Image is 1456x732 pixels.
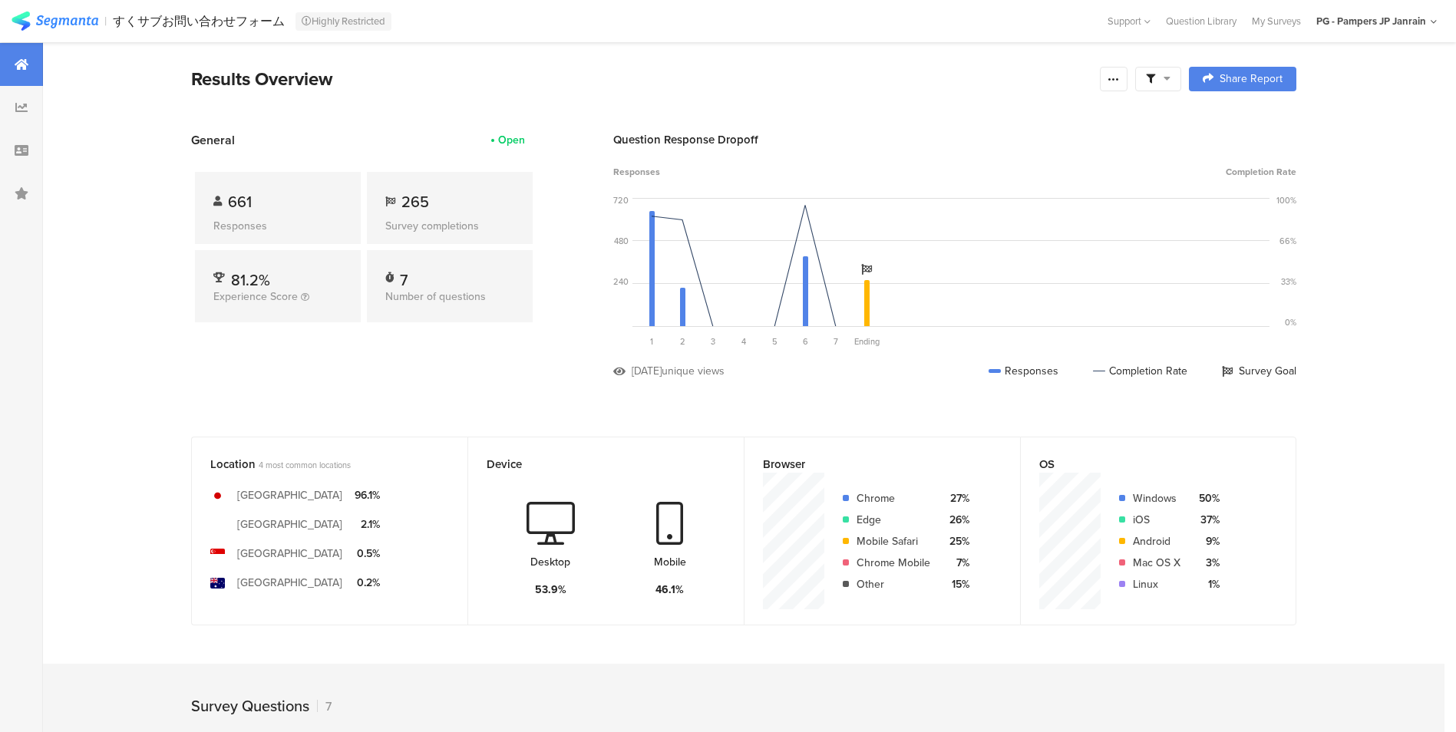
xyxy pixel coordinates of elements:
div: 46.1% [655,582,684,598]
div: Windows [1133,490,1180,506]
div: 480 [614,235,629,247]
div: Browser [763,456,976,473]
span: 7 [834,335,838,348]
span: 4 most common locations [259,459,351,471]
div: Completion Rate [1093,363,1187,379]
div: 27% [943,490,969,506]
div: Linux [1133,576,1180,592]
div: unique views [662,363,725,379]
div: [GEOGRAPHIC_DATA] [237,487,342,503]
div: 26% [943,512,969,528]
div: 33% [1281,275,1296,288]
div: [GEOGRAPHIC_DATA] [237,546,342,562]
span: Number of questions [385,289,486,305]
span: 4 [741,335,746,348]
span: Share Report [1220,74,1283,84]
div: Responses [213,218,342,234]
span: General [191,131,235,149]
div: 720 [613,194,629,206]
span: Experience Score [213,289,298,305]
span: 2 [680,335,685,348]
div: 53.9% [535,582,566,598]
div: 7% [943,555,969,571]
div: 1% [1193,576,1220,592]
span: 6 [803,335,808,348]
div: Location [210,456,424,473]
div: 9% [1193,533,1220,549]
div: Survey Questions [191,694,309,717]
a: My Surveys [1244,14,1309,28]
div: Open [498,132,525,148]
div: 3% [1193,555,1220,571]
span: Responses [613,165,660,179]
div: 0.2% [355,575,380,591]
div: Responses [989,363,1058,379]
div: 66% [1279,235,1296,247]
div: 100% [1276,194,1296,206]
div: Survey Goal [1222,363,1296,379]
span: 5 [772,335,778,348]
span: 265 [401,190,429,213]
div: Edge [857,512,930,528]
div: Support [1108,9,1151,33]
span: 1 [650,335,653,348]
div: OS [1039,456,1252,473]
div: Desktop [530,554,570,570]
div: 240 [613,275,629,288]
div: 96.1% [355,487,380,503]
div: 15% [943,576,969,592]
div: Survey completions [385,218,514,234]
div: Ending [851,335,882,348]
div: 7 [400,269,408,284]
div: 37% [1193,512,1220,528]
div: Chrome [857,490,930,506]
div: Android [1133,533,1180,549]
div: 7 [317,697,332,715]
span: 661 [228,190,252,213]
div: 0.5% [355,546,380,562]
div: Mobile Safari [857,533,930,549]
div: Device [487,456,700,473]
div: すくサブお問い合わせフォーム [113,14,285,28]
span: Completion Rate [1226,165,1296,179]
div: PG - Pampers JP Janrain [1316,14,1426,28]
span: 3 [711,335,715,348]
div: 0% [1285,316,1296,328]
div: Question Response Dropoff [613,131,1296,148]
div: [DATE] [632,363,662,379]
div: 25% [943,533,969,549]
a: Question Library [1158,14,1244,28]
div: Results Overview [191,65,1092,93]
div: 2.1% [355,516,380,533]
div: 50% [1193,490,1220,506]
div: Chrome Mobile [857,555,930,571]
div: [GEOGRAPHIC_DATA] [237,516,342,533]
div: [GEOGRAPHIC_DATA] [237,575,342,591]
div: Highly Restricted [295,12,391,31]
i: Survey Goal [861,264,872,275]
div: Mac OS X [1133,555,1180,571]
div: | [104,12,107,30]
span: 81.2% [231,269,270,292]
div: Other [857,576,930,592]
div: iOS [1133,512,1180,528]
img: segmanta logo [12,12,98,31]
div: Mobile [654,554,686,570]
